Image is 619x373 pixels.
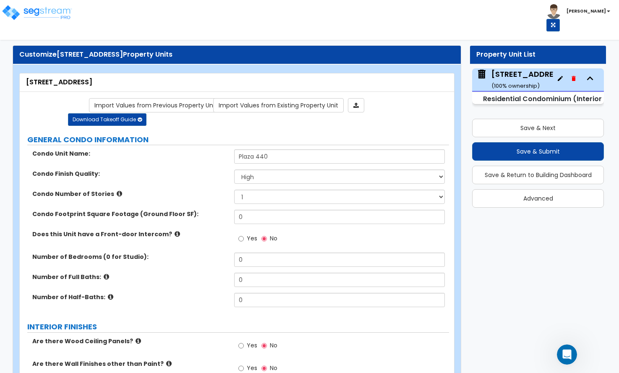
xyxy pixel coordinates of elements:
[491,82,540,90] small: ( 100 % ownership)
[138,180,161,198] div: yes
[30,11,161,63] div: It is the bonus depreciation schedule in the report I give to clients. I see the 2017 and prior s...
[26,275,33,282] button: Gif picker
[7,130,161,155] div: Steve says…
[7,205,161,246] div: Cherry says…
[32,337,228,345] label: Are there Wood Ceiling Panels?
[27,134,449,145] label: GENERAL CONDO INFORMATION
[213,98,344,112] a: Import the dynamic attribute values from existing properties.
[26,78,448,87] div: [STREET_ADDRESS]
[32,190,228,198] label: Condo Number of Stories
[567,8,606,14] b: [PERSON_NAME]
[5,3,21,19] button: go back
[68,113,146,126] button: Download Takeoff Guide
[472,189,604,208] button: Advanced
[136,338,141,344] i: click for more info!
[476,69,487,80] img: building.svg
[13,210,131,226] div: Got it. I'll forward this to the team and send you a copy once it's done.
[32,149,228,158] label: Condo Unit Name:
[348,98,364,112] a: Import the dynamic attributes value through Excel sheet
[32,253,228,261] label: Number of Bedrooms (0 for Studio):
[7,154,161,180] div: Cherry says…
[270,234,277,243] span: No
[247,234,257,243] span: Yes
[13,159,128,168] div: Oh you meant on the narrative section
[24,5,37,18] img: Profile image for Cherry
[472,119,604,137] button: Save & Next
[7,246,161,283] div: Steve says…
[32,293,228,301] label: Number of Half-Baths:
[144,185,154,193] div: yes
[7,102,161,130] div: Steve says…
[238,341,244,350] input: Yes
[32,210,228,218] label: Condo Footprint Square Footage (Ground Floor SF):
[7,257,161,271] textarea: Message…
[238,364,244,373] input: Yes
[131,135,154,143] div: emailed
[7,205,138,231] div: Got it. I'll forward this to the team and send you a copy once it's done.Cherry • 1m ago
[73,116,136,123] span: Download Takeoff Guide
[30,246,161,273] div: ok, please let me know where to access it in the software for future reports
[19,50,454,60] div: Customize Property Units
[144,271,157,285] button: Send a message…
[104,274,109,280] i: click for more info!
[546,4,561,19] img: avatar.png
[557,344,577,365] iframe: Intercom live chat
[1,4,73,21] img: logo_pro_r.png
[166,360,172,367] i: click for more info!
[476,50,600,60] div: Property Unit List
[32,360,228,368] label: Are there Wall Finishes other than Paint?
[30,102,161,129] div: I will send a report and highlight what I am referring to.
[261,341,267,350] input: No
[7,180,161,205] div: Steve says…
[27,321,449,332] label: INTERIOR FINISHES
[270,341,277,350] span: No
[472,166,604,184] button: Save & Return to Building Dashboard
[247,341,257,350] span: Yes
[270,364,277,372] span: No
[57,50,123,59] span: [STREET_ADDRESS]
[41,4,63,10] h1: Cherry
[7,11,161,69] div: Steve says…
[32,230,228,238] label: Does this Unit have a Front-door Intercom?
[131,3,147,19] button: Home
[108,294,113,300] i: click for more info!
[238,234,244,243] input: Yes
[32,170,228,178] label: Condo Finish Quality:
[37,251,154,268] div: ok, please let me know where to access it in the software for future reports
[175,231,180,237] i: click for more info!
[41,10,57,19] p: Active
[261,364,267,373] input: No
[13,233,56,238] div: Cherry • 1m ago
[472,142,604,161] button: Save & Submit
[261,234,267,243] input: No
[147,3,162,18] div: Close
[7,69,161,102] div: Cherry says…
[7,69,138,96] div: Can you please share the URL of the property?
[124,130,161,148] div: emailed
[13,74,131,91] div: Can you please share the URL of the property?
[89,98,222,112] a: Import the dynamic attribute values from previous properties.
[37,16,154,57] div: It is the bonus depreciation schedule in the report I give to clients. I see the 2017 and prior s...
[247,364,257,372] span: Yes
[37,107,154,124] div: I will send a report and highlight what I am referring to.
[40,275,47,282] button: Upload attachment
[476,69,554,90] span: 440 N Wabash Ave, Unit 2608
[117,190,122,197] i: click for more info!
[7,154,134,173] div: Oh you meant on the narrative section
[491,69,567,90] div: [STREET_ADDRESS]
[13,275,20,282] button: Emoji picker
[32,273,228,281] label: Number of Full Baths:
